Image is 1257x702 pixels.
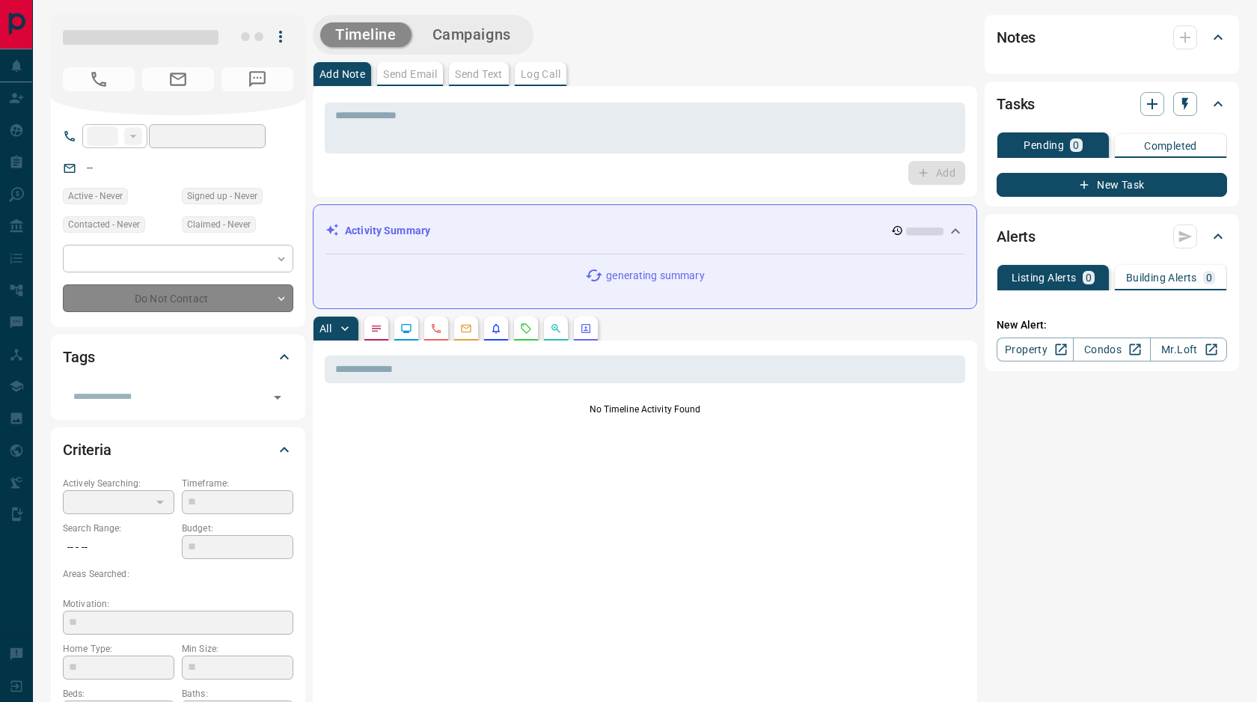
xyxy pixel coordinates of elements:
h2: Criteria [63,438,111,462]
p: Beds: [63,687,174,701]
span: Contacted - Never [68,217,140,232]
p: -- - -- [63,535,174,560]
p: Min Size: [182,642,293,656]
p: Actively Searching: [63,477,174,490]
a: Mr.Loft [1150,338,1227,361]
a: Property [997,338,1074,361]
p: Pending [1024,140,1064,150]
p: Add Note [319,69,365,79]
a: Condos [1073,338,1150,361]
p: Activity Summary [345,223,430,239]
span: No Number [63,67,135,91]
div: Activity Summary [325,217,964,245]
span: Claimed - Never [187,217,251,232]
p: All [319,323,331,334]
p: Baths: [182,687,293,701]
svg: Requests [520,323,532,335]
svg: Notes [370,323,382,335]
p: Search Range: [63,522,174,535]
svg: Calls [430,323,442,335]
svg: Agent Actions [580,323,592,335]
h2: Tags [63,345,94,369]
div: Tasks [997,86,1227,122]
button: New Task [997,173,1227,197]
div: Do Not Contact [63,284,293,312]
p: Motivation: [63,597,293,611]
p: 0 [1073,140,1079,150]
svg: Lead Browsing Activity [400,323,412,335]
h2: Alerts [997,225,1036,248]
button: Timeline [320,22,412,47]
p: Home Type: [63,642,174,656]
span: Signed up - Never [187,189,257,204]
p: generating summary [606,268,704,284]
svg: Listing Alerts [490,323,502,335]
p: Areas Searched: [63,567,293,581]
p: Completed [1144,141,1197,151]
p: 0 [1086,272,1092,283]
div: Tags [63,339,293,375]
svg: Opportunities [550,323,562,335]
p: 0 [1206,272,1212,283]
a: -- [87,162,93,174]
p: Building Alerts [1126,272,1197,283]
span: No Number [221,67,293,91]
button: Campaigns [418,22,526,47]
svg: Emails [460,323,472,335]
span: No Email [142,67,214,91]
div: Notes [997,19,1227,55]
p: Timeframe: [182,477,293,490]
h2: Notes [997,25,1036,49]
div: Alerts [997,219,1227,254]
p: No Timeline Activity Found [325,403,965,416]
h2: Tasks [997,92,1035,116]
span: Active - Never [68,189,123,204]
div: Criteria [63,432,293,468]
p: Listing Alerts [1012,272,1077,283]
p: Budget: [182,522,293,535]
button: Open [267,387,288,408]
p: New Alert: [997,317,1227,333]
